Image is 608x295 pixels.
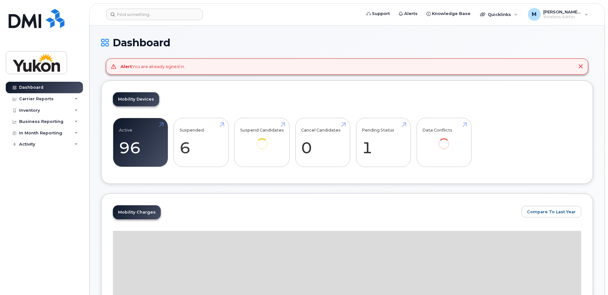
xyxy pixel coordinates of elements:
[119,121,162,163] a: Active 96
[362,121,405,163] a: Pending Status 1
[301,121,344,163] a: Cancel Candidates 0
[180,121,223,163] a: Suspended 6
[522,206,581,217] button: Compare To Last Year
[422,121,465,158] a: Data Conflicts
[101,37,593,48] h1: Dashboard
[527,209,576,215] span: Compare To Last Year
[113,205,161,219] a: Mobility Charges
[121,64,185,70] div: You are already signed in.
[113,92,159,106] a: Mobility Devices
[121,64,132,69] strong: Alert
[240,121,284,158] a: Suspend Candidates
